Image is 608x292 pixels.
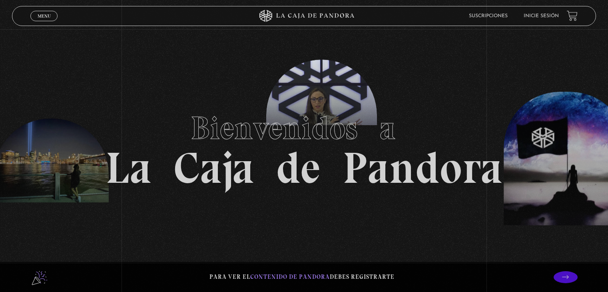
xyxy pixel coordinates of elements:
a: Suscripciones [469,14,508,18]
a: View your shopping cart [567,10,578,21]
span: Cerrar [35,20,54,26]
span: Bienvenidos a [191,109,418,147]
span: contenido de Pandora [250,273,330,280]
p: Para ver el debes registrarte [209,272,395,282]
span: Menu [38,14,51,18]
a: Inicie sesión [524,14,559,18]
h1: La Caja de Pandora [106,102,502,190]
